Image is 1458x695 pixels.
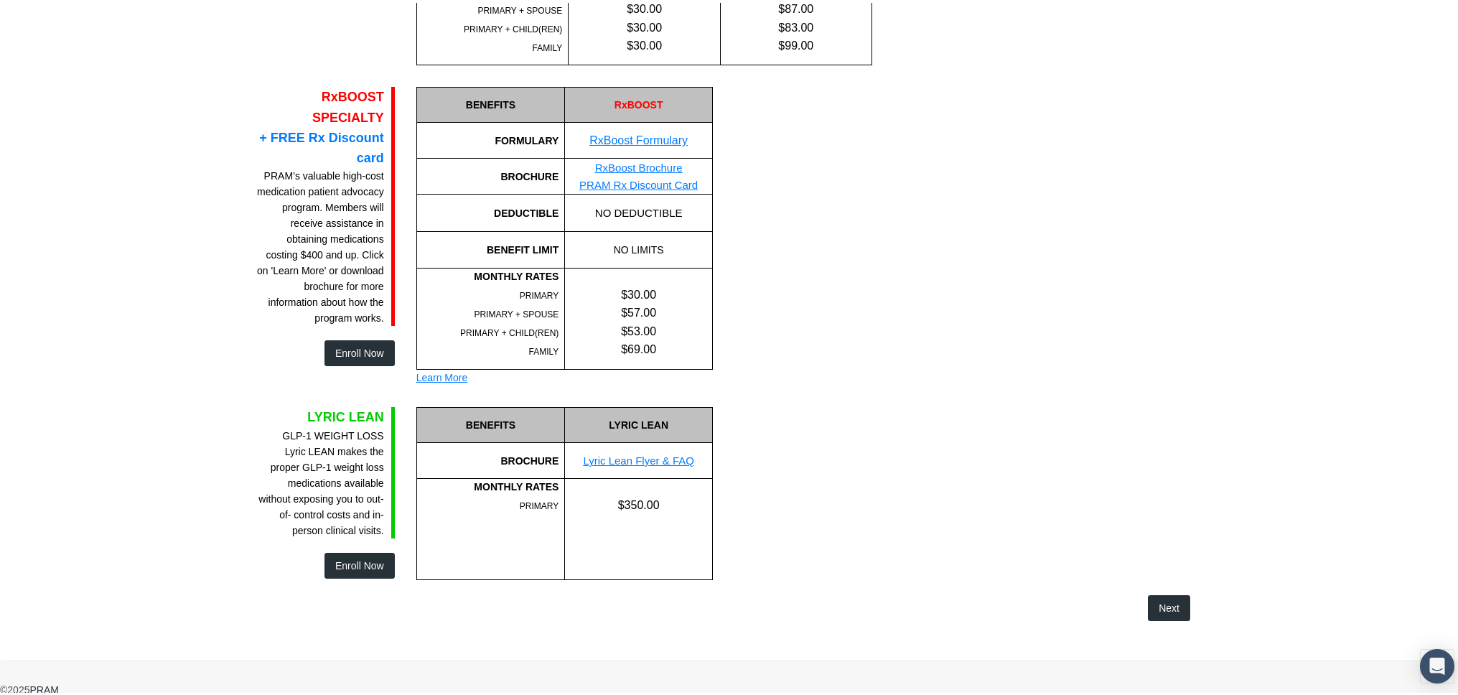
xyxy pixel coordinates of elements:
[564,192,712,228] div: NO DEDUCTIBLE
[520,288,559,298] span: PRIMARY
[416,367,713,383] div: Learn More
[529,344,559,354] span: FAMILY
[533,40,563,50] span: FAMILY
[721,16,871,34] div: $83.00
[569,34,720,52] div: $30.00
[417,202,559,218] div: DEDUCTIBLE
[416,156,565,192] div: BROCHURE
[416,84,565,120] div: BENEFITS
[464,22,562,32] span: PRIMARY + CHILD(REN)
[565,301,712,319] div: $57.00
[474,307,559,317] span: PRIMARY + SPOUSE
[565,337,712,355] div: $69.00
[417,476,559,492] div: MONTHLY RATES
[569,16,720,34] div: $30.00
[564,84,712,120] div: RxBOOST
[417,239,559,255] div: BENEFIT LIMIT
[1148,592,1190,618] button: Next
[565,493,712,511] div: $350.00
[29,681,58,693] a: PRAM
[324,337,395,363] button: Enroll Now
[416,440,565,476] div: BROCHURE
[565,283,712,301] div: $30.00
[565,319,712,337] div: $53.00
[416,404,565,440] div: BENEFITS
[583,452,694,464] a: Lyric Lean Flyer & FAQ
[589,131,688,144] a: RxBoost Formulary
[257,404,384,424] div: LYRIC LEAN
[324,550,395,576] button: Enroll Now
[520,498,559,508] span: PRIMARY
[477,3,562,13] span: PRIMARY + SPOUSE
[1159,600,1179,611] span: Next
[1420,646,1454,681] div: Open Intercom Messenger
[416,120,565,156] div: FORMULARY
[257,165,384,323] div: PRAM’s valuable high-cost medication patient advocacy program. Members will receive assistance in...
[564,404,712,440] div: LYRIC LEAN
[564,229,712,265] div: NO LIMITS
[460,325,559,335] span: PRIMARY + CHILD(REN)
[257,425,384,536] div: GLP-1 WEIGHT LOSS Lyric LEAN makes the proper GLP-1 weight loss medications available without exp...
[259,128,384,162] span: + FREE Rx Discount card
[595,159,683,171] a: RxBoost Brochure
[721,34,871,52] div: $99.00
[257,84,384,165] div: RxBOOST SPECIALTY
[417,266,559,281] div: MONTHLY RATES
[579,176,698,188] a: PRAM Rx Discount Card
